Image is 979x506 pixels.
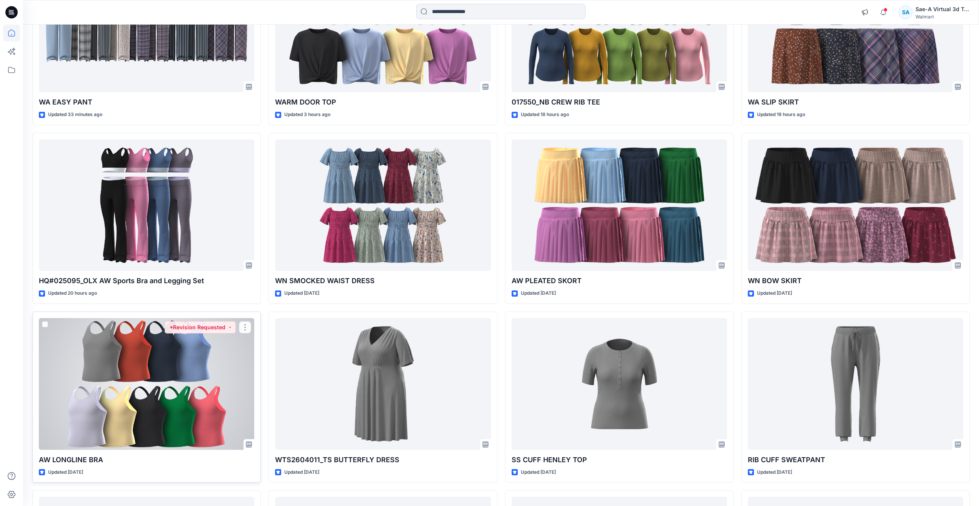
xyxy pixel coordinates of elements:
[512,275,727,286] p: AW PLEATED SKORT
[275,275,490,286] p: WN SMOCKED WAIST DRESS
[512,455,727,465] p: SS CUFF HENLEY TOP
[748,275,963,286] p: WN BOW SKIRT
[275,455,490,465] p: WTS2604011_TS BUTTERFLY DRESS
[284,111,330,119] p: Updated 3 hours ago
[748,455,963,465] p: RIB CUFF SWEATPANT
[39,97,254,108] p: WA EASY PANT
[757,111,805,119] p: Updated 19 hours ago
[916,14,969,20] div: Walmart
[48,289,97,297] p: Updated 20 hours ago
[39,275,254,286] p: HQ#025095_OLX AW Sports Bra and Legging Set
[284,289,319,297] p: Updated [DATE]
[748,318,963,450] a: RIB CUFF SWEATPANT
[521,111,569,119] p: Updated 18 hours ago
[748,139,963,271] a: WN BOW SKIRT
[757,289,792,297] p: Updated [DATE]
[757,468,792,476] p: Updated [DATE]
[512,139,727,271] a: AW PLEATED SKORT
[512,97,727,108] p: 017550_NB CREW RIB TEE
[512,318,727,450] a: SS CUFF HENLEY TOP
[275,97,490,108] p: WARM DOOR TOP
[748,97,963,108] p: WA SLIP SKIRT
[275,139,490,271] a: WN SMOCKED WAIST DRESS
[39,318,254,450] a: AW LONGLINE BRA
[275,318,490,450] a: WTS2604011_TS BUTTERFLY DRESS
[521,289,556,297] p: Updated [DATE]
[39,139,254,271] a: HQ#025095_OLX AW Sports Bra and Legging Set
[48,468,83,476] p: Updated [DATE]
[48,111,102,119] p: Updated 33 minutes ago
[916,5,969,14] div: Sae-A Virtual 3d Team
[39,455,254,465] p: AW LONGLINE BRA
[284,468,319,476] p: Updated [DATE]
[899,5,912,19] div: SA
[521,468,556,476] p: Updated [DATE]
